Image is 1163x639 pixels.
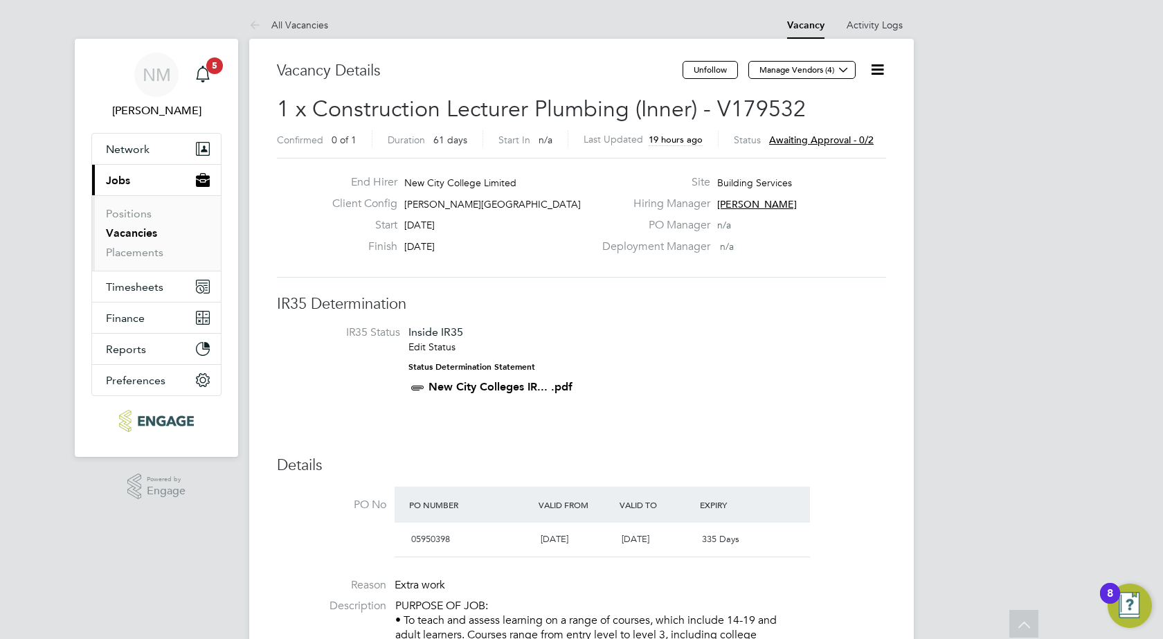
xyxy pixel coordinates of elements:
[787,19,824,31] a: Vacancy
[92,134,221,164] button: Network
[147,474,186,485] span: Powered by
[696,492,777,517] div: Expiry
[106,174,130,187] span: Jobs
[594,240,710,254] label: Deployment Manager
[92,334,221,364] button: Reports
[717,198,797,210] span: [PERSON_NAME]
[91,410,222,432] a: Go to home page
[411,533,450,545] span: 05950398
[734,134,761,146] label: Status
[395,578,445,592] span: Extra work
[147,485,186,497] span: Engage
[720,240,734,253] span: n/a
[106,280,163,294] span: Timesheets
[594,218,710,233] label: PO Manager
[748,61,856,79] button: Manage Vendors (4)
[408,362,535,372] strong: Status Determination Statement
[616,492,697,517] div: Valid To
[429,380,573,393] a: New City Colleges IR... .pdf
[277,599,386,613] label: Description
[92,195,221,271] div: Jobs
[541,533,568,545] span: [DATE]
[847,19,903,31] a: Activity Logs
[106,343,146,356] span: Reports
[92,365,221,395] button: Preferences
[277,96,806,123] span: 1 x Construction Lecturer Plumbing (Inner) - V179532
[277,61,683,81] h3: Vacancy Details
[717,219,731,231] span: n/a
[404,240,435,253] span: [DATE]
[404,177,516,189] span: New City College Limited
[594,175,710,190] label: Site
[127,474,186,500] a: Powered byEngage
[277,294,886,314] h3: IR35 Determination
[106,226,157,240] a: Vacancies
[91,53,222,119] a: NM[PERSON_NAME]
[189,53,217,97] a: 5
[539,134,552,146] span: n/a
[321,218,397,233] label: Start
[388,134,425,146] label: Duration
[143,66,171,84] span: NM
[321,240,397,254] label: Finish
[535,492,616,517] div: Valid From
[277,134,323,146] label: Confirmed
[291,325,400,340] label: IR35 Status
[277,578,386,593] label: Reason
[106,246,163,259] a: Placements
[702,533,739,545] span: 335 Days
[277,456,886,476] h3: Details
[584,133,643,145] label: Last Updated
[408,325,463,339] span: Inside IR35
[92,165,221,195] button: Jobs
[1107,593,1113,611] div: 8
[649,134,703,145] span: 19 hours ago
[332,134,357,146] span: 0 of 1
[594,197,710,211] label: Hiring Manager
[498,134,530,146] label: Start In
[106,143,150,156] span: Network
[277,498,386,512] label: PO No
[206,57,223,74] span: 5
[249,19,328,31] a: All Vacancies
[408,341,456,353] a: Edit Status
[622,533,649,545] span: [DATE]
[1108,584,1152,628] button: Open Resource Center, 8 new notifications
[92,271,221,302] button: Timesheets
[106,374,165,387] span: Preferences
[404,198,581,210] span: [PERSON_NAME][GEOGRAPHIC_DATA]
[321,175,397,190] label: End Hirer
[321,197,397,211] label: Client Config
[106,312,145,325] span: Finance
[406,492,535,517] div: PO Number
[91,102,222,119] span: Nathan Morris
[75,39,238,457] nav: Main navigation
[119,410,193,432] img: ncclondon-logo-retina.png
[433,134,467,146] span: 61 days
[769,134,874,146] span: Awaiting approval - 0/2
[106,207,152,220] a: Positions
[717,177,792,189] span: Building Services
[683,61,738,79] button: Unfollow
[92,303,221,333] button: Finance
[404,219,435,231] span: [DATE]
